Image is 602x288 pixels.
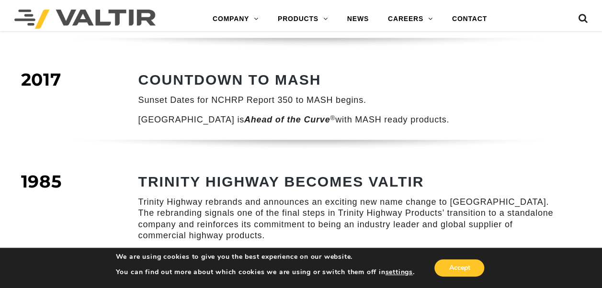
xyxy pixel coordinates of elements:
[138,72,321,88] strong: COUNTDOWN TO MASH
[116,268,415,277] p: You can find out more about which cookies we are using or switch them off in .
[138,174,424,189] strong: TRINITY HIGHWAY BECOMES VALTIR
[21,171,62,192] span: 1985
[138,197,562,242] p: Trinity Highway rebrands and announces an exciting new name change to [GEOGRAPHIC_DATA]. The rebr...
[138,114,562,125] p: [GEOGRAPHIC_DATA] is with MASH ready products.
[434,259,484,277] button: Accept
[330,114,335,122] sup: ®
[385,268,412,277] button: settings
[244,115,330,124] em: Ahead of the Curve
[268,10,338,29] a: PRODUCTS
[203,10,268,29] a: COMPANY
[14,10,156,29] img: Valtir
[443,10,497,29] a: CONTACT
[21,69,61,90] span: 2017
[338,10,378,29] a: NEWS
[138,95,562,106] p: Sunset Dates for NCHRP Report 350 to MASH begins.
[116,253,415,261] p: We are using cookies to give you the best experience on our website.
[378,10,443,29] a: CAREERS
